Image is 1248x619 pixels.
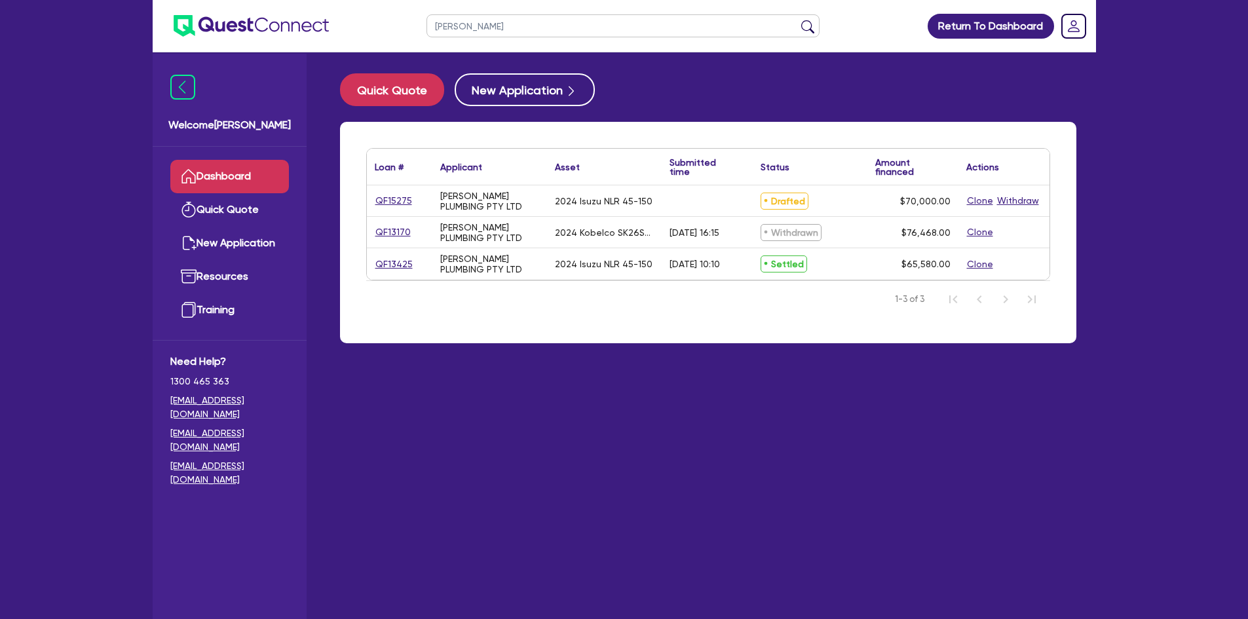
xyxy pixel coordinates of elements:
[440,191,539,212] div: [PERSON_NAME] PLUMBING PTY LTD
[181,302,197,318] img: training
[375,162,404,172] div: Loan #
[670,227,719,238] div: [DATE] 16:15
[966,225,994,240] button: Clone
[170,459,289,487] a: [EMAIL_ADDRESS][DOMAIN_NAME]
[170,426,289,454] a: [EMAIL_ADDRESS][DOMAIN_NAME]
[375,193,413,208] a: QF15275
[170,227,289,260] a: New Application
[170,375,289,388] span: 1300 465 363
[928,14,1054,39] a: Return To Dashboard
[761,255,807,272] span: Settled
[440,253,539,274] div: [PERSON_NAME] PLUMBING PTY LTD
[761,193,808,210] span: Drafted
[170,293,289,327] a: Training
[555,196,652,206] div: 2024 Isuzu NLR 45-150
[340,73,455,106] a: Quick Quote
[440,222,539,243] div: [PERSON_NAME] PLUMBING PTY LTD
[901,227,951,238] span: $76,468.00
[761,224,822,241] span: Withdrawn
[170,394,289,421] a: [EMAIL_ADDRESS][DOMAIN_NAME]
[181,202,197,217] img: quick-quote
[895,293,924,306] span: 1-3 of 3
[966,162,999,172] div: Actions
[170,354,289,369] span: Need Help?
[555,259,652,269] div: 2024 Isuzu NLR 45-150
[181,269,197,284] img: resources
[1019,286,1045,312] button: Last Page
[966,286,993,312] button: Previous Page
[170,260,289,293] a: Resources
[168,117,291,133] span: Welcome [PERSON_NAME]
[375,257,413,272] a: QF13425
[761,162,789,172] div: Status
[170,160,289,193] a: Dashboard
[174,15,329,37] img: quest-connect-logo-blue
[170,75,195,100] img: icon-menu-close
[181,235,197,251] img: new-application
[426,14,820,37] input: Search by name, application ID or mobile number...
[440,162,482,172] div: Applicant
[555,162,580,172] div: Asset
[375,225,411,240] a: QF13170
[900,196,951,206] span: $70,000.00
[966,193,994,208] button: Clone
[966,257,994,272] button: Clone
[670,259,720,269] div: [DATE] 10:10
[875,158,951,176] div: Amount financed
[170,193,289,227] a: Quick Quote
[940,286,966,312] button: First Page
[1057,9,1091,43] a: Dropdown toggle
[993,286,1019,312] button: Next Page
[996,193,1040,208] button: Withdraw
[901,259,951,269] span: $65,580.00
[555,227,654,238] div: 2024 Kobelco SK26SR-7 Hydraulic Excavator
[670,158,733,176] div: Submitted time
[455,73,595,106] button: New Application
[340,73,444,106] button: Quick Quote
